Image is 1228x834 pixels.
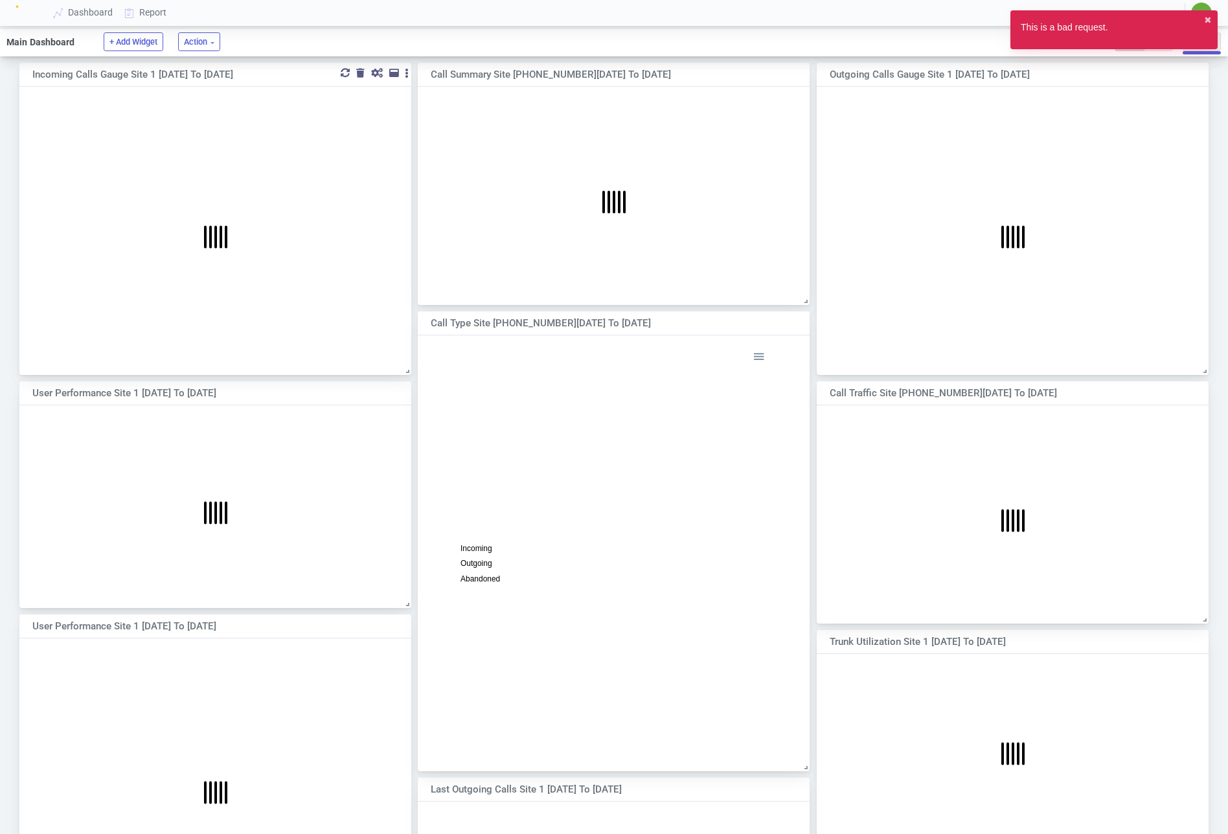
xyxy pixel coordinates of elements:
span: Abandoned [460,574,500,583]
div: Menu [752,349,763,360]
button: + Add Widget [104,32,163,51]
a: Dashboard [48,1,119,25]
div: Incoming Calls Gauge Site 1 [DATE] to [DATE] [32,67,362,82]
div: Trunk Utilization Site 1 [DATE] to [DATE] [830,635,1159,649]
div: User Performance Site 1 [DATE] to [DATE] [32,619,362,634]
div: Call Traffic Site [PHONE_NUMBER][DATE] to [DATE] [830,386,1159,401]
div: Outgoing Calls Gauge Site 1 [DATE] to [DATE] [830,67,1159,82]
div: Call Type Site [PHONE_NUMBER][DATE] to [DATE] [431,316,760,331]
div: Last Outgoing Calls Site 1 [DATE] to [DATE] [431,782,760,797]
span: Outgoing [460,559,492,569]
span: ✷ [1199,9,1205,17]
div: User Performance Site 1 [DATE] to [DATE] [32,386,362,401]
div: This is a bad request. [1021,21,1108,39]
span: Incoming [460,545,492,554]
button: ✷ [1190,2,1212,24]
button: Action [178,32,220,51]
img: Logo [16,5,31,21]
div: Call Summary Site [PHONE_NUMBER][DATE] to [DATE] [431,67,760,82]
a: Report [119,1,173,25]
button: close [1204,14,1212,27]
